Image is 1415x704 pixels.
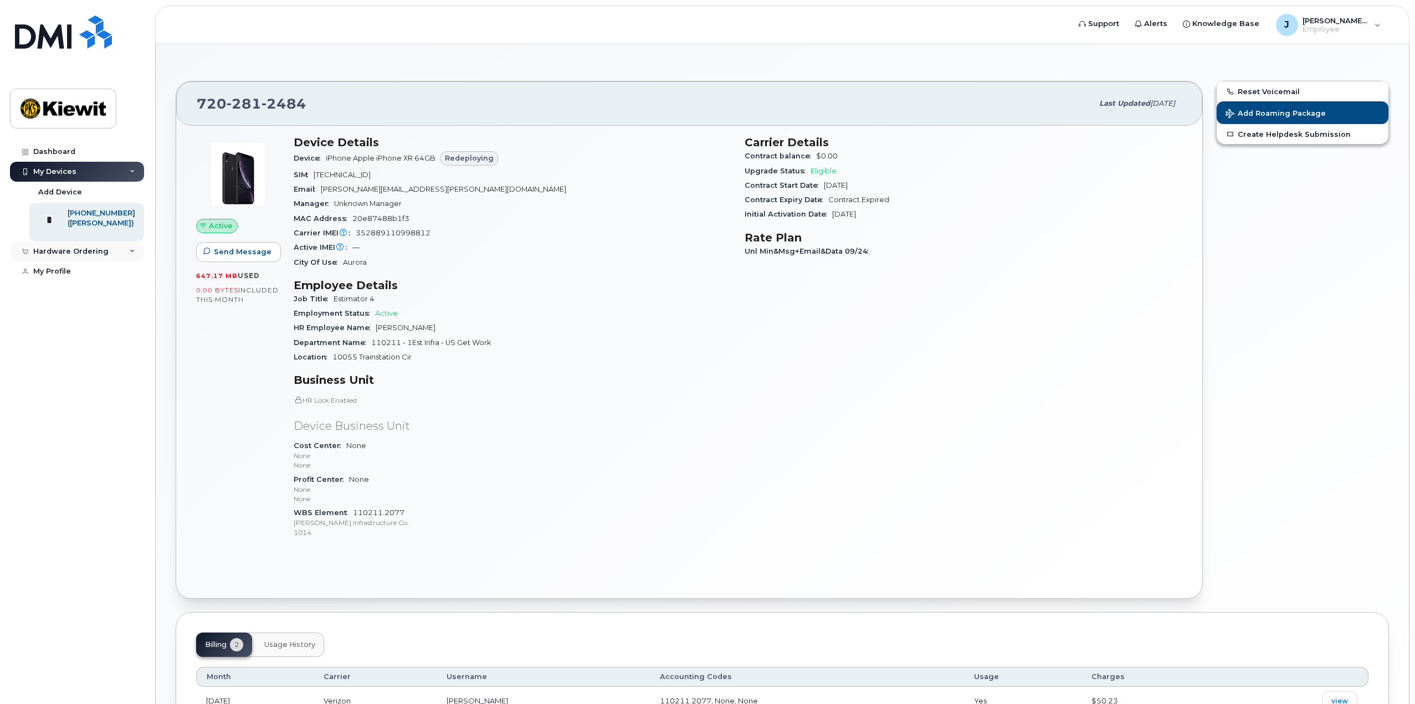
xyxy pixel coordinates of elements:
[824,181,848,189] span: [DATE]
[334,295,375,303] span: Estimator 4
[332,353,412,361] span: 10055 Trainstation Cir
[334,199,402,208] span: Unknown Manager
[294,295,334,303] span: Job Title
[294,441,346,450] span: Cost Center
[214,246,271,257] span: Send Message
[314,171,371,179] span: [TECHNICAL_ID]
[294,418,731,434] p: Device Business Unit
[294,214,352,223] span: MAC Address
[745,210,832,218] span: Initial Activation Date
[1217,81,1388,101] button: Reset Voicemail
[314,667,437,687] th: Carrier
[294,338,371,347] span: Department Name
[745,152,816,160] span: Contract balance
[1081,667,1221,687] th: Charges
[1217,124,1388,144] a: Create Helpdesk Submission
[294,485,731,494] p: None
[1226,109,1326,120] span: Add Roaming Package
[294,508,731,537] span: 110211.2077
[343,258,367,266] span: Aurora
[745,181,824,189] span: Contract Start Date
[196,667,314,687] th: Month
[294,229,356,237] span: Carrier IMEI
[294,508,353,517] span: WBS Element
[294,171,314,179] span: SIM
[745,167,811,175] span: Upgrade Status
[294,460,731,470] p: None
[1150,99,1175,107] span: [DATE]
[294,353,332,361] span: Location
[294,395,731,405] p: HR Lock Enabled
[832,210,856,218] span: [DATE]
[294,323,376,332] span: HR Employee Name
[294,441,731,470] span: None
[294,528,731,537] p: 1014
[205,141,271,208] img: image20231002-3703462-1qb80zy.jpeg
[294,279,731,292] h3: Employee Details
[352,243,360,251] span: —
[294,451,731,460] p: None
[375,309,398,317] span: Active
[352,214,409,223] span: 20e87488b1f3
[445,153,494,163] span: Redeploying
[294,136,731,149] h3: Device Details
[238,271,260,280] span: used
[294,475,731,504] span: None
[745,196,828,204] span: Contract Expiry Date
[745,136,1182,149] h3: Carrier Details
[356,229,430,237] span: 352889110998812
[294,475,349,484] span: Profit Center
[1099,99,1150,107] span: Last updated
[376,323,435,332] span: [PERSON_NAME]
[371,338,491,347] span: 110211 - 1Est Infra - US Get Work
[294,309,375,317] span: Employment Status
[294,243,352,251] span: Active IMEI
[816,152,838,160] span: $0.00
[294,258,343,266] span: City Of Use
[264,640,315,649] span: Usage History
[1367,656,1407,696] iframe: Messenger Launcher
[964,667,1081,687] th: Usage
[745,231,1182,244] h3: Rate Plan
[811,167,837,175] span: Eligible
[437,667,649,687] th: Username
[209,220,233,231] span: Active
[294,199,334,208] span: Manager
[745,247,874,255] span: Unl Min&Msg+Email&Data 09/24
[227,95,262,112] span: 281
[294,373,731,387] h3: Business Unit
[321,185,566,193] span: [PERSON_NAME][EMAIL_ADDRESS][PERSON_NAME][DOMAIN_NAME]
[196,286,238,294] span: 0.00 Bytes
[197,95,306,112] span: 720
[326,154,435,162] span: iPhone Apple iPhone XR 64GB
[294,185,321,193] span: Email
[262,95,306,112] span: 2484
[196,242,281,262] button: Send Message
[1217,101,1388,124] button: Add Roaming Package
[828,196,889,204] span: Contract Expired
[294,494,731,503] p: None
[294,518,731,527] p: [PERSON_NAME] Infrastructure Co.
[294,154,326,162] span: Device
[196,272,238,280] span: 647.17 MB
[650,667,965,687] th: Accounting Codes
